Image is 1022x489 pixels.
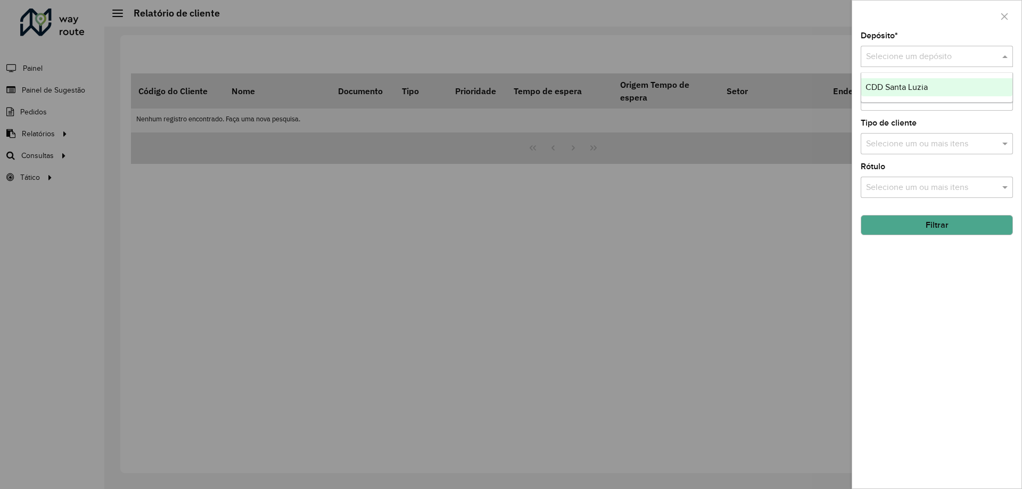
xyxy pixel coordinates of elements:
[861,72,1013,103] ng-dropdown-panel: Options list
[866,82,928,92] span: CDD Santa Luzia
[861,117,917,129] label: Tipo de cliente
[861,160,885,173] label: Rótulo
[861,215,1013,235] button: Filtrar
[861,29,898,42] label: Depósito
